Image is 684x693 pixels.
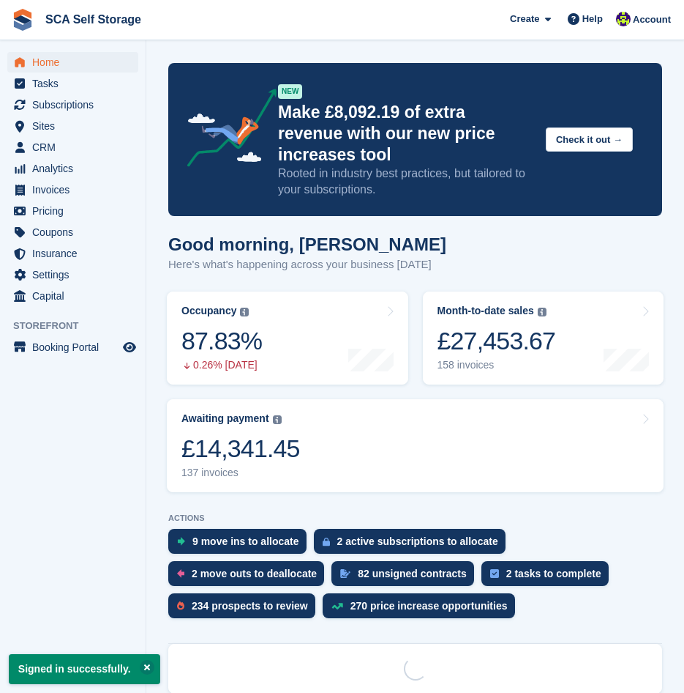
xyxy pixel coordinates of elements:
[7,222,138,242] a: menu
[32,337,120,357] span: Booking Portal
[181,467,300,479] div: 137 invoices
[337,535,498,547] div: 2 active subscriptions to allocate
[314,529,513,561] a: 2 active subscriptions to allocate
[32,222,120,242] span: Coupons
[181,305,236,317] div: Occupancy
[546,127,633,152] button: Check it out →
[177,601,184,610] img: prospect-51fa495bee0391a8d652442698ab0144808aea92771e9ea1ae160a38d050c398.svg
[340,569,350,578] img: contract_signature_icon-13c848040528278c33f63329250d36e43548de30e8caae1d1a13099fd9432cc5.svg
[7,158,138,179] a: menu
[490,569,499,578] img: task-75834270c22a3079a89374b754ae025e5fb1db73e45f91037f5363f120a921f8.svg
[582,12,603,26] span: Help
[181,359,262,371] div: 0.26% [DATE]
[177,569,184,578] img: move_outs_to_deallocate_icon-f764333ba52eb49d3ac5e1228854f67142a1ed5810a6f6cc68b1a99e826820c5.svg
[423,292,664,385] a: Month-to-date sales £27,453.67 158 invoices
[7,243,138,264] a: menu
[12,9,34,31] img: stora-icon-8386f47178a22dfd0bd8f6a31ec36ba5ce8667c1dd55bd0f319d3a0aa187defe.svg
[7,201,138,221] a: menu
[273,415,282,424] img: icon-info-grey-7440780725fd019a000dd9b08b2336e03edf1995a4989e88bcd33f0948082b44.svg
[32,201,120,221] span: Pricing
[32,158,120,179] span: Analytics
[32,116,120,136] span: Sites
[616,12,631,26] img: Thomas Webb
[358,568,467,579] div: 82 unsigned contracts
[633,12,671,27] span: Account
[32,286,120,306] span: Capital
[168,593,323,626] a: 234 prospects to review
[192,600,308,612] div: 234 prospects to review
[7,179,138,200] a: menu
[437,326,556,356] div: £27,453.67
[32,52,120,73] span: Home
[175,89,277,172] img: price-adjustments-announcement-icon-8257ccfd72463d97f412b2fc003d46551f7dbcb40ab6d574587a9cd5c0d94...
[350,600,508,612] div: 270 price increase opportunities
[7,52,138,73] a: menu
[437,359,556,371] div: 158 invoices
[32,137,120,157] span: CRM
[168,561,331,593] a: 2 move outs to deallocate
[13,319,146,333] span: Storefront
[510,12,539,26] span: Create
[437,305,534,317] div: Month-to-date sales
[481,561,616,593] a: 2 tasks to complete
[506,568,601,579] div: 2 tasks to complete
[181,412,269,425] div: Awaiting payment
[167,399,664,492] a: Awaiting payment £14,341.45 137 invoices
[32,243,120,264] span: Insurance
[32,179,120,200] span: Invoices
[240,308,249,316] img: icon-info-grey-7440780725fd019a000dd9b08b2336e03edf1995a4989e88bcd33f0948082b44.svg
[32,73,120,94] span: Tasks
[192,535,299,547] div: 9 move ins to allocate
[323,593,522,626] a: 270 price increase opportunities
[181,434,300,464] div: £14,341.45
[323,537,330,546] img: active_subscription_to_allocate_icon-d502201f5373d7db506a760aba3b589e785aa758c864c3986d89f69b8ff3...
[331,603,343,609] img: price_increase_opportunities-93ffe204e8149a01c8c9dc8f82e8f89637d9d84a8eef4429ea346261dce0b2c0.svg
[192,568,317,579] div: 2 move outs to deallocate
[167,292,408,385] a: Occupancy 87.83% 0.26% [DATE]
[32,264,120,285] span: Settings
[7,73,138,94] a: menu
[7,286,138,306] a: menu
[7,264,138,285] a: menu
[177,537,185,546] img: move_ins_to_allocate_icon-fdf77a2bb77ea45bf5b3d319d69a93e2d87916cf1d5bf7949dd705db3b84f3ca.svg
[7,137,138,157] a: menu
[168,529,314,561] a: 9 move ins to allocate
[278,102,534,166] p: Make £8,092.19 of extra revenue with our new price increases tool
[9,654,160,684] p: Signed in successfully.
[181,326,262,356] div: 87.83%
[278,166,534,198] p: Rooted in industry best practices, but tailored to your subscriptions.
[32,94,120,115] span: Subscriptions
[7,116,138,136] a: menu
[168,514,662,523] p: ACTIONS
[121,338,138,356] a: Preview store
[538,308,546,316] img: icon-info-grey-7440780725fd019a000dd9b08b2336e03edf1995a4989e88bcd33f0948082b44.svg
[331,561,481,593] a: 82 unsigned contracts
[7,337,138,357] a: menu
[168,234,446,254] h1: Good morning, [PERSON_NAME]
[40,7,147,31] a: SCA Self Storage
[168,256,446,273] p: Here's what's happening across your business [DATE]
[278,84,302,99] div: NEW
[7,94,138,115] a: menu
